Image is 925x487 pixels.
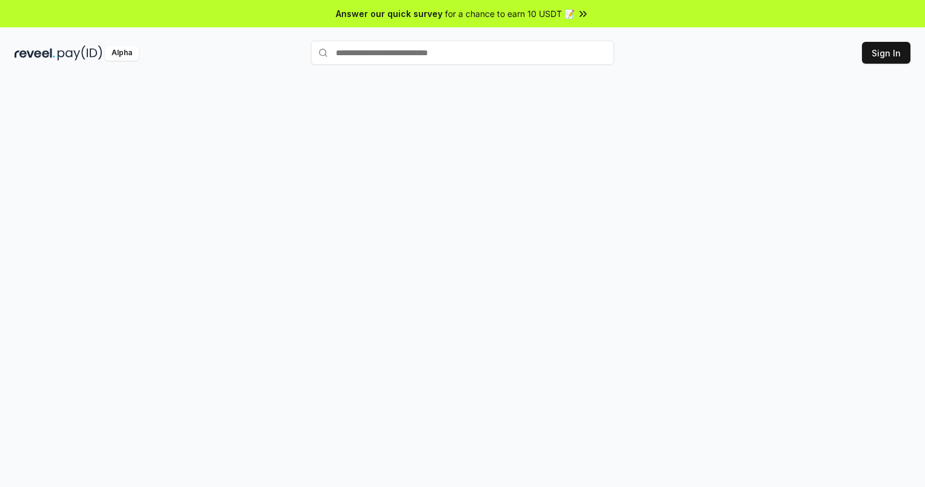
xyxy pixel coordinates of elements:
div: Alpha [105,45,139,61]
img: reveel_dark [15,45,55,61]
button: Sign In [862,42,910,64]
img: pay_id [58,45,102,61]
span: for a chance to earn 10 USDT 📝 [445,7,575,20]
span: Answer our quick survey [336,7,442,20]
